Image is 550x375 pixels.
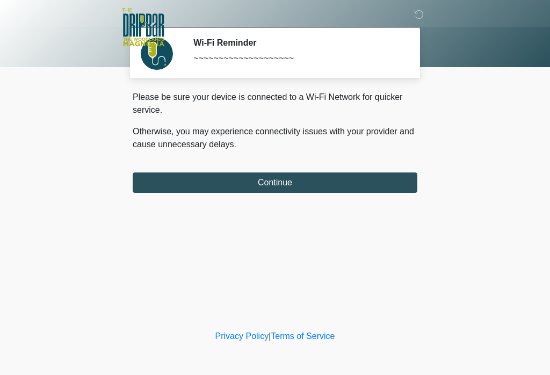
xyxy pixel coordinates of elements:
[133,172,417,193] button: Continue
[122,8,164,47] img: The DripBar - Magnolia Logo
[269,331,271,341] a: |
[193,52,401,65] div: ~~~~~~~~~~~~~~~~~~~~
[133,91,417,117] p: Please be sure your device is connected to a Wi-Fi Network for quicker service.
[271,331,335,341] a: Terms of Service
[215,331,269,341] a: Privacy Policy
[234,140,236,149] span: .
[133,125,417,151] p: Otherwise, you may experience connectivity issues with your provider and cause unnecessary delays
